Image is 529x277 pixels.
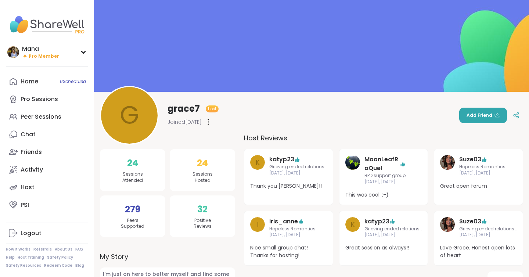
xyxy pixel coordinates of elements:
[364,217,389,226] a: katyp23
[6,179,88,196] a: Host
[459,108,507,123] button: Add Friend
[29,53,59,60] span: Pro Member
[6,224,88,242] a: Logout
[6,263,41,268] a: Safety Resources
[60,79,86,84] span: 8 Scheduled
[208,106,216,112] span: Host
[197,157,208,170] span: 24
[255,157,260,168] span: k
[75,247,83,252] a: FAQ
[257,219,259,230] span: i
[125,203,140,216] span: 279
[440,217,455,238] a: Suze03
[364,226,422,232] span: Grieving ended relationships
[55,247,72,252] a: About Us
[459,164,505,170] span: Hopeless Romantics
[127,157,138,170] span: 24
[21,183,35,191] div: Host
[459,170,505,176] span: [DATE], [DATE]
[440,217,455,232] img: Suze03
[269,170,327,176] span: [DATE], [DATE]
[21,229,42,237] div: Logout
[6,143,88,161] a: Friends
[33,247,52,252] a: Referrals
[250,217,265,238] a: i
[21,148,42,156] div: Friends
[21,78,38,86] div: Home
[269,155,294,164] a: katyp23
[269,164,327,170] span: Grieving ended relationships
[47,255,73,260] a: Safety Policy
[350,219,355,230] span: k
[6,255,15,260] a: Help
[21,95,58,103] div: Pro Sessions
[6,126,88,143] a: Chat
[364,173,406,179] span: BPD support group
[197,203,208,216] span: 32
[467,112,500,119] span: Add Friend
[168,103,200,115] span: grace7
[194,217,212,230] span: Positive Reviews
[121,217,144,230] span: Peers Supported
[44,263,72,268] a: Redeem Code
[18,255,44,260] a: Host Training
[6,161,88,179] a: Activity
[345,244,422,252] span: Great session as always!!
[250,244,327,259] span: Nice small group chat! Thanks for hosting!
[364,179,406,185] span: [DATE], [DATE]
[440,155,455,176] a: Suze03
[21,113,61,121] div: Peer Sessions
[21,130,36,138] div: Chat
[6,196,88,214] a: PSI
[459,232,517,238] span: [DATE], [DATE]
[192,171,213,184] span: Sessions Hosted
[364,232,422,238] span: [DATE], [DATE]
[7,46,19,58] img: Mana
[345,217,360,238] a: k
[75,263,84,268] a: Blog
[345,155,360,185] a: MoonLeafRaQuel
[6,12,88,37] img: ShareWell Nav Logo
[22,45,59,53] div: Mana
[122,171,143,184] span: Sessions Attended
[269,232,316,238] span: [DATE], [DATE]
[459,155,481,164] a: Suze03
[120,97,139,134] span: g
[250,155,265,176] a: k
[269,226,316,232] span: Hopeless Romantics
[100,252,235,262] label: My Story
[440,182,517,190] span: Great open forum
[459,226,517,232] span: Grieving ended relationships
[364,155,400,173] a: MoonLeafRaQuel
[6,247,30,252] a: How It Works
[459,217,481,226] a: Suze03
[6,108,88,126] a: Peer Sessions
[440,155,455,170] img: Suze03
[440,244,517,259] span: Love Grace. Honest open lots of heart
[168,118,202,126] span: Joined [DATE]
[269,217,298,226] a: iris_anne
[250,182,327,190] span: Thank you [PERSON_NAME]!!
[345,155,360,170] img: MoonLeafRaQuel
[345,191,422,199] span: This was cool. ;-)
[21,201,29,209] div: PSI
[6,73,88,90] a: Home8Scheduled
[21,166,43,174] div: Activity
[6,90,88,108] a: Pro Sessions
